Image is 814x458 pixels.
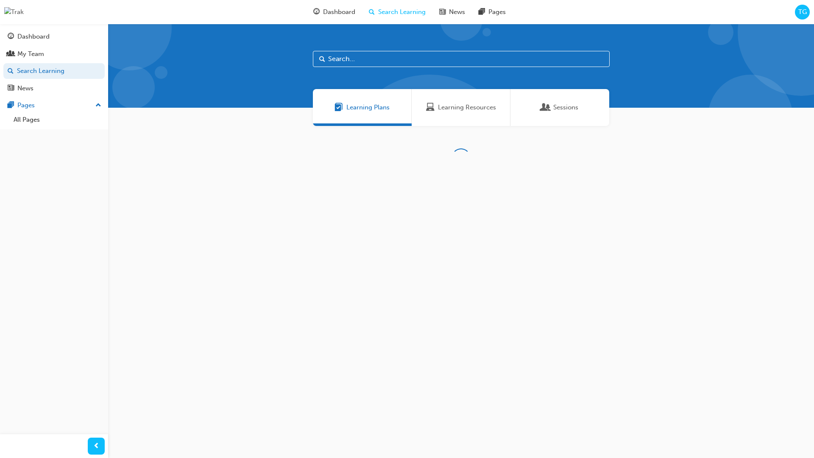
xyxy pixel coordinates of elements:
[3,81,105,96] a: News
[8,50,14,58] span: people-icon
[795,5,810,20] button: TG
[426,103,435,112] span: Learning Resources
[479,7,485,17] span: pages-icon
[541,103,550,112] span: Sessions
[17,84,33,93] div: News
[4,7,24,17] img: Trak
[313,7,320,17] span: guage-icon
[95,100,101,111] span: up-icon
[3,29,105,45] a: Dashboard
[362,3,432,21] a: search-iconSearch Learning
[553,103,578,112] span: Sessions
[323,7,355,17] span: Dashboard
[378,7,426,17] span: Search Learning
[335,103,343,112] span: Learning Plans
[8,67,14,75] span: search-icon
[798,7,807,17] span: TG
[8,33,14,41] span: guage-icon
[313,51,610,67] input: Search...
[307,3,362,21] a: guage-iconDashboard
[10,113,105,126] a: All Pages
[3,46,105,62] a: My Team
[346,103,390,112] span: Learning Plans
[17,101,35,110] div: Pages
[472,3,513,21] a: pages-iconPages
[449,7,465,17] span: News
[432,3,472,21] a: news-iconNews
[3,98,105,113] button: Pages
[369,7,375,17] span: search-icon
[17,49,44,59] div: My Team
[313,89,412,126] a: Learning PlansLearning Plans
[17,32,50,42] div: Dashboard
[439,7,446,17] span: news-icon
[3,63,105,79] a: Search Learning
[510,89,609,126] a: SessionsSessions
[8,102,14,109] span: pages-icon
[8,85,14,92] span: news-icon
[438,103,496,112] span: Learning Resources
[3,27,105,98] button: DashboardMy TeamSearch LearningNews
[93,441,100,452] span: prev-icon
[319,54,325,64] span: Search
[412,89,510,126] a: Learning ResourcesLearning Resources
[488,7,506,17] span: Pages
